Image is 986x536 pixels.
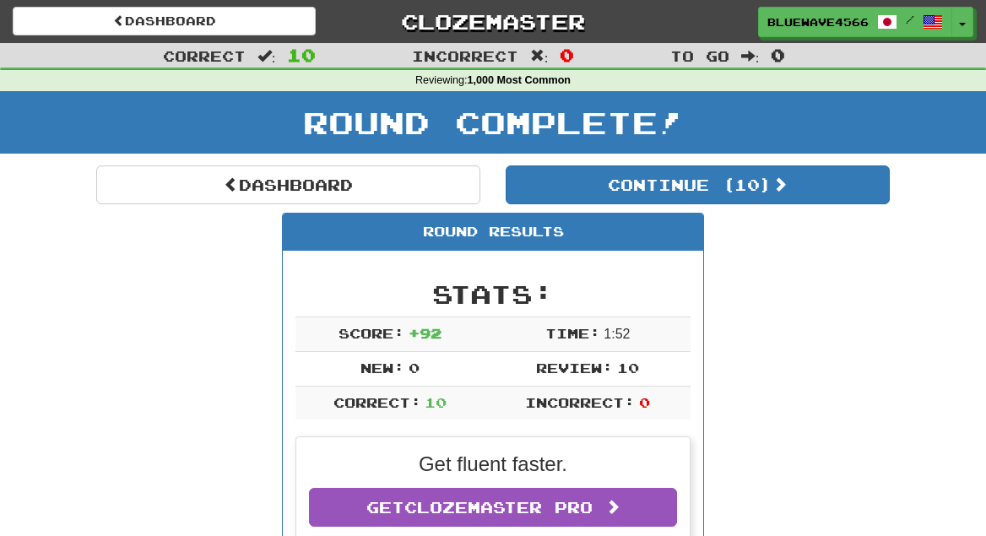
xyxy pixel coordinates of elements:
span: Review: [536,360,613,376]
span: Correct: [333,394,421,410]
span: Time: [545,325,600,341]
span: 0 [639,394,650,410]
span: 0 [560,45,574,65]
strong: 1,000 Most Common [468,74,571,86]
span: / [906,14,914,25]
span: New: [360,360,404,376]
span: BlueWave4566 [767,14,869,30]
h1: Round Complete! [6,106,980,139]
a: GetClozemaster Pro [309,488,677,527]
a: Dashboard [13,7,316,35]
span: Incorrect [412,47,518,64]
span: Incorrect: [525,394,635,410]
span: 1 : 52 [604,327,630,341]
span: To go [670,47,729,64]
button: Continue (10) [506,165,890,204]
span: 0 [409,360,420,376]
span: Score: [339,325,404,341]
span: 10 [287,45,316,65]
a: BlueWave4566 / [758,7,952,37]
div: Round Results [283,214,703,251]
span: + 92 [409,325,442,341]
span: Correct [163,47,246,64]
p: Get fluent faster. [309,450,677,479]
span: : [530,49,549,63]
span: : [741,49,760,63]
span: 10 [425,394,447,410]
span: 0 [771,45,785,65]
span: : [257,49,276,63]
a: Dashboard [96,165,480,204]
span: Clozemaster Pro [404,498,593,517]
span: 10 [617,360,639,376]
h2: Stats: [295,280,691,308]
a: Clozemaster [341,7,644,36]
